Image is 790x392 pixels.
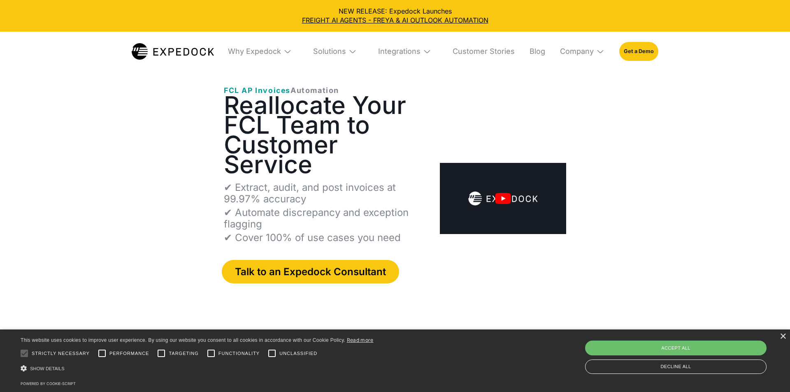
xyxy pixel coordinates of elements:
span: Targeting [169,350,198,357]
iframe: Chat Widget [653,303,790,392]
a: Powered by cookie-script [21,381,76,386]
span: Functionality [218,350,260,357]
span: This website uses cookies to improve user experience. By using our website you consent to all coo... [21,337,345,343]
span: Show details [30,366,65,371]
div: Decline all [585,360,767,374]
span: Performance [109,350,149,357]
a: Read more [347,337,374,343]
div: Accept all [585,341,767,355]
span: Strictly necessary [32,350,90,357]
span: Unclassified [279,350,317,357]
